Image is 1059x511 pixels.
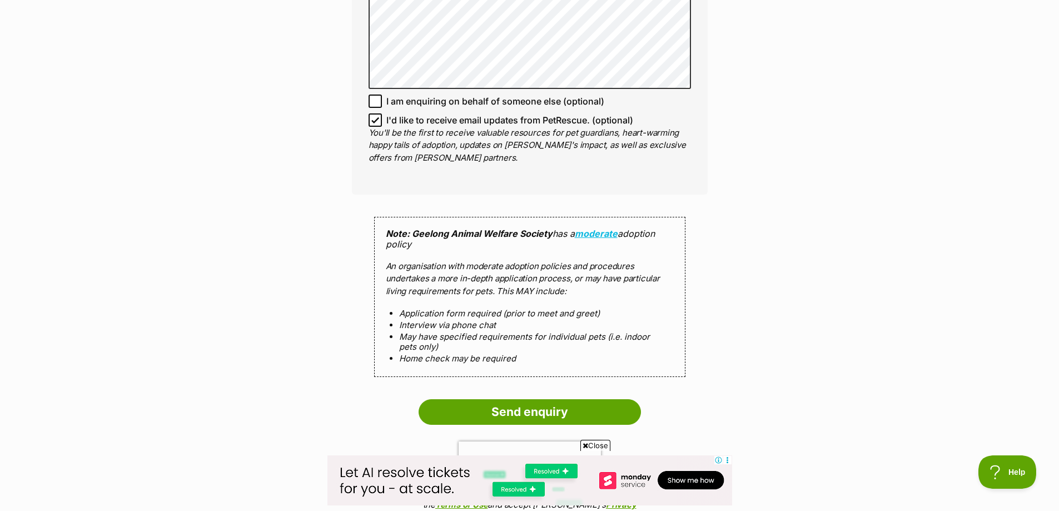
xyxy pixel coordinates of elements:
span: I'd like to receive email updates from PetRescue. (optional) [386,113,633,127]
iframe: Advertisement [327,455,732,505]
input: Send enquiry [419,399,641,425]
a: moderate [575,228,618,239]
p: You'll be the first to receive valuable resources for pet guardians, heart-warming happy tails of... [369,127,691,165]
span: Close [580,440,610,451]
li: Application form required (prior to meet and greet) [399,309,660,318]
li: Interview via phone chat [399,320,660,330]
iframe: reCAPTCHA [459,441,601,475]
li: May have specified requirements for individual pets (i.e. indoor pets only) [399,332,660,351]
div: has a adoption policy [374,217,685,377]
strong: Note: Geelong Animal Welfare Society [386,228,553,239]
span: I am enquiring on behalf of someone else (optional) [386,95,604,108]
p: An organisation with moderate adoption policies and procedures undertakes a more in-depth applica... [386,260,674,298]
li: Home check may be required [399,354,660,363]
iframe: Help Scout Beacon - Open [978,455,1037,489]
